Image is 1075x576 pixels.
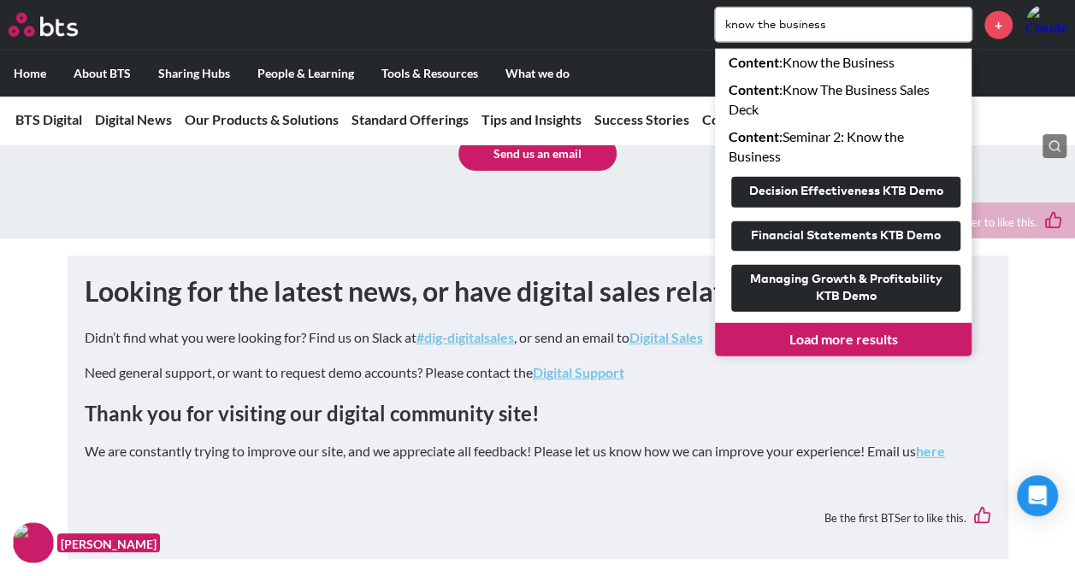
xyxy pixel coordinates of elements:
a: here [916,443,945,459]
button: Financial Statements KTB Demo [731,221,960,252]
a: Content:Know the Business [715,49,972,76]
a: Tips and Insights [481,111,582,127]
button: Managing Growth & Profitability KTB Demo [731,265,960,312]
a: Send us an email [458,137,617,171]
a: Content:Know The Business Sales Deck [715,76,972,123]
h1: Looking for the latest news, or have digital sales related questions? [85,273,991,311]
a: Digital Sales [629,329,703,345]
strong: Content [729,128,779,144]
a: Content:Seminar 2: Know the Business [715,123,972,170]
strong: Content [729,81,779,97]
div: Be the first BTSer to like this. [85,494,991,541]
div: Be the first BTSer to like this. [895,211,1062,234]
a: + [984,11,1013,39]
img: BTS Logo [9,13,78,37]
a: Go home [9,13,109,37]
label: About BTS [60,51,145,96]
a: Digital Support [533,364,624,380]
a: Standard Offerings [351,111,469,127]
a: Load more results [715,323,972,356]
a: #dig-digitalsales [416,329,514,345]
label: People & Learning [244,51,368,96]
a: Profile [1025,4,1066,45]
h2: Thank you for visiting our digital community site! [85,399,991,428]
button: Decision Effectiveness KTB Demo [731,177,960,208]
label: What we do [492,51,583,96]
a: BTS Digital [15,111,82,127]
a: Contact us [702,111,767,127]
a: Our Products & Solutions [185,111,339,127]
p: Need general support, or want to request demo accounts? Please contact the [85,363,991,382]
a: Digital News [95,111,172,127]
div: Open Intercom Messenger [1017,475,1058,516]
img: Claudette Carney [1025,4,1066,45]
img: F [13,522,54,563]
strong: Content [729,54,779,70]
label: Sharing Hubs [145,51,244,96]
figcaption: [PERSON_NAME] [57,533,160,553]
a: Success Stories [594,111,689,127]
p: We are constantly trying to improve our site, and we appreciate all feedback! Please let us know ... [85,442,991,461]
p: Didn’t find what you were looking for? Find us on Slack at , or send an email to [85,328,991,347]
label: Tools & Resources [368,51,492,96]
